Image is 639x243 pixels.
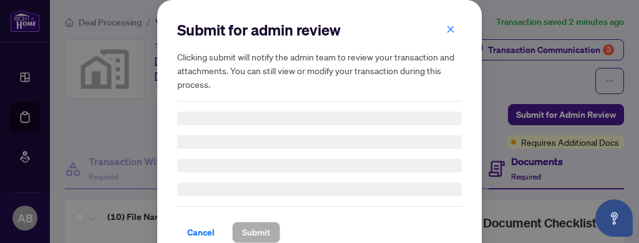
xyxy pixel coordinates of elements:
[177,20,462,40] h2: Submit for admin review
[232,222,280,243] button: Submit
[177,222,225,243] button: Cancel
[177,50,462,91] h5: Clicking submit will notify the admin team to review your transaction and attachments. You can st...
[595,199,633,237] button: Open asap
[446,25,455,34] span: close
[187,222,215,242] span: Cancel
